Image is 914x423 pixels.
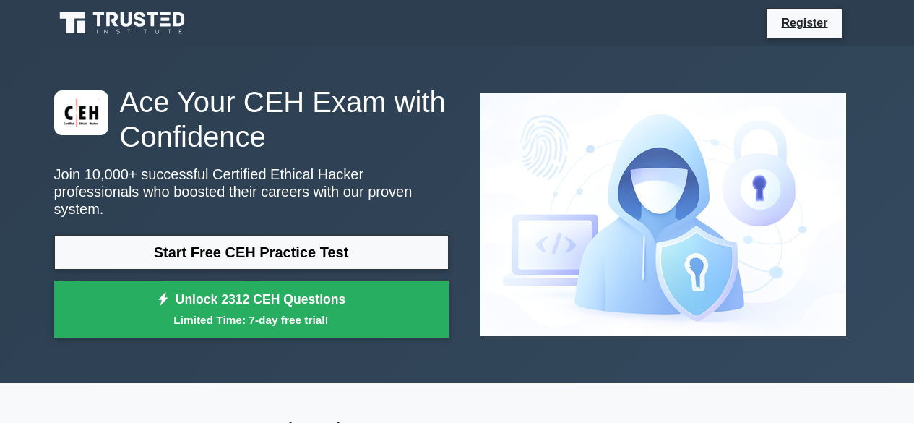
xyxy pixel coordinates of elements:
img: Certified Ethical Hacker Preview [469,81,858,348]
h1: Ace Your CEH Exam with Confidence [54,85,449,154]
p: Join 10,000+ successful Certified Ethical Hacker professionals who boosted their careers with our... [54,166,449,218]
a: Unlock 2312 CEH QuestionsLimited Time: 7-day free trial! [54,281,449,338]
a: Register [772,14,836,32]
a: Start Free CEH Practice Test [54,235,449,270]
small: Limited Time: 7-day free trial! [72,312,431,328]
